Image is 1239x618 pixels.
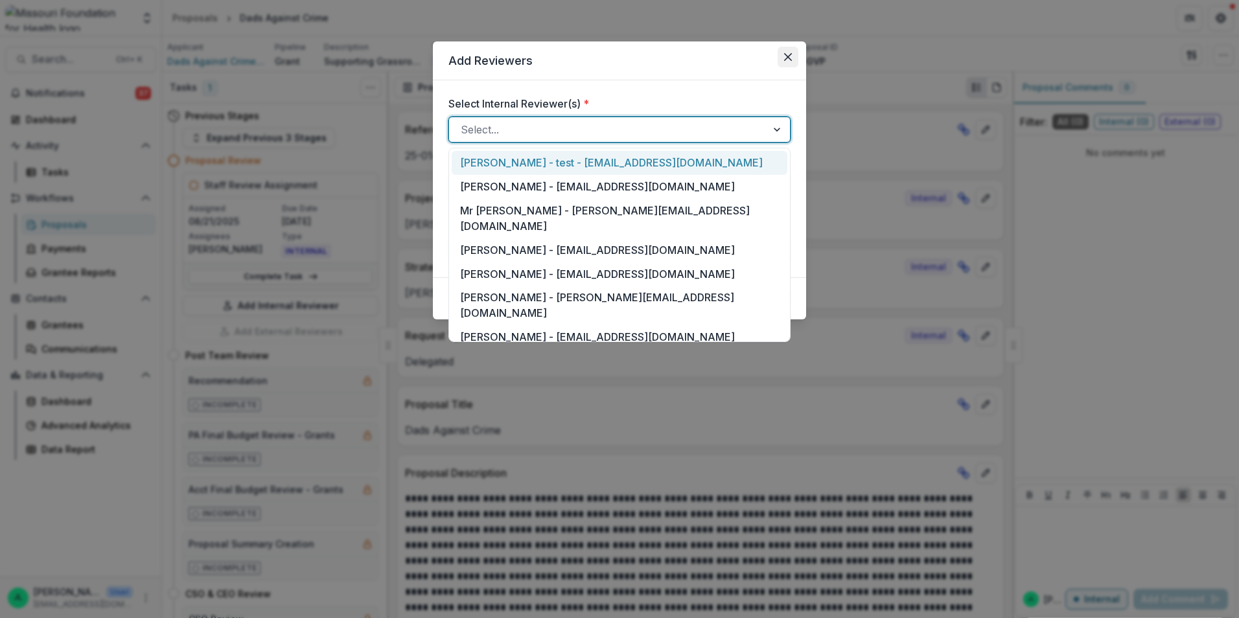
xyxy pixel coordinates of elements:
[452,175,787,199] div: [PERSON_NAME] - [EMAIL_ADDRESS][DOMAIN_NAME]
[448,96,783,111] label: Select Internal Reviewer(s)
[433,41,806,80] header: Add Reviewers
[778,47,798,67] button: Close
[452,151,787,175] div: [PERSON_NAME] - test - [EMAIL_ADDRESS][DOMAIN_NAME]
[452,238,787,262] div: [PERSON_NAME] - [EMAIL_ADDRESS][DOMAIN_NAME]
[452,199,787,238] div: Mr [PERSON_NAME] - [PERSON_NAME][EMAIL_ADDRESS][DOMAIN_NAME]
[452,286,787,325] div: [PERSON_NAME] - [PERSON_NAME][EMAIL_ADDRESS][DOMAIN_NAME]
[452,262,787,286] div: [PERSON_NAME] - [EMAIL_ADDRESS][DOMAIN_NAME]
[452,325,787,349] div: [PERSON_NAME] - [EMAIL_ADDRESS][DOMAIN_NAME]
